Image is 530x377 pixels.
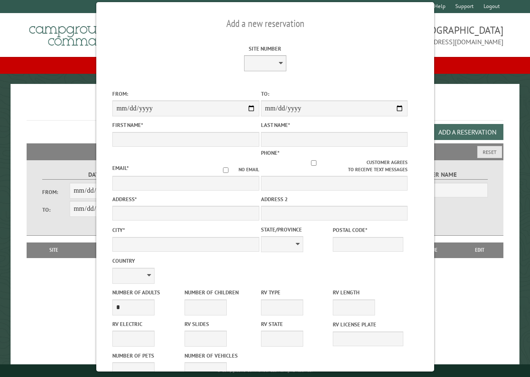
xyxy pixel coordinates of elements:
[333,226,403,234] label: Postal Code
[27,16,132,49] img: Campground Commander
[112,352,182,360] label: Number of Pets
[261,195,408,203] label: Address 2
[261,160,367,166] input: Customer agrees to receive text messages
[261,121,408,129] label: Last Name
[261,288,331,296] label: RV Type
[27,143,504,159] h2: Filters
[456,242,503,258] th: Edit
[42,170,152,180] label: Dates
[333,320,403,329] label: RV License Plate
[261,226,331,234] label: State/Province
[42,206,70,214] label: To:
[212,167,238,173] input: No email
[192,45,339,53] label: Site Number
[112,16,418,32] h2: Add a new reservation
[112,121,259,129] label: First Name
[261,320,331,328] label: RV State
[112,257,259,265] label: Country
[77,242,138,258] th: Dates
[184,288,255,296] label: Number of Children
[112,164,128,172] label: Email
[333,288,403,296] label: RV Length
[112,90,259,98] label: From:
[112,288,182,296] label: Number of Adults
[112,226,259,234] label: City
[31,242,77,258] th: Site
[261,149,279,156] label: Phone
[42,188,70,196] label: From:
[27,97,504,121] h1: Reservations
[477,146,502,158] button: Reset
[261,159,408,173] label: Customer agrees to receive text messages
[217,368,313,373] small: © Campground Commander LLC. All rights reserved.
[431,124,503,140] button: Add a Reservation
[112,320,182,328] label: RV Electric
[184,352,255,360] label: Number of Vehicles
[261,90,408,98] label: To:
[212,166,259,173] label: No email
[184,320,255,328] label: RV Slides
[112,195,259,203] label: Address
